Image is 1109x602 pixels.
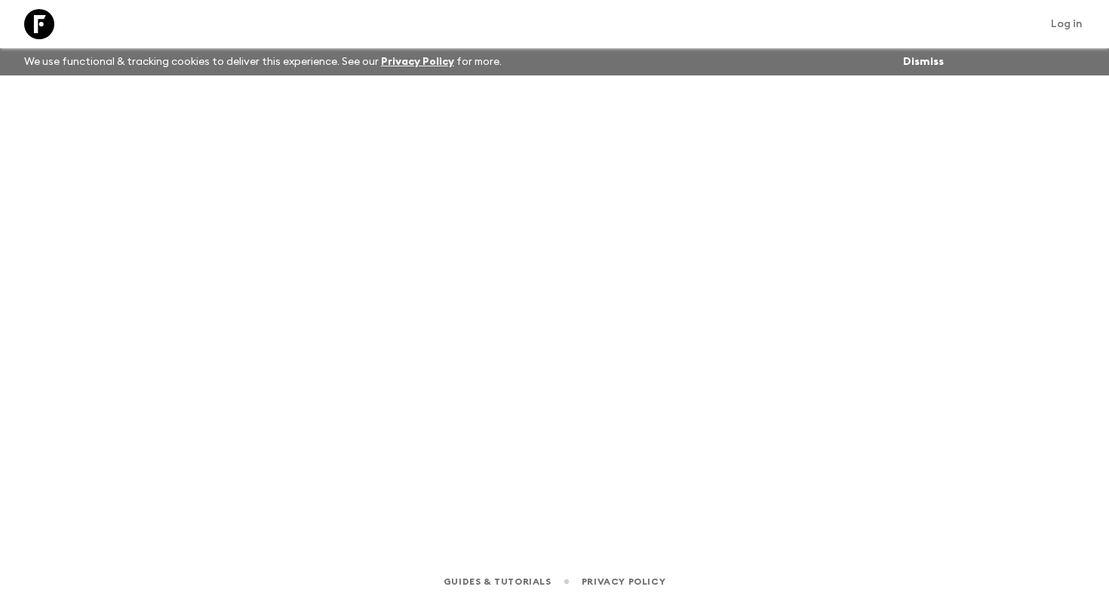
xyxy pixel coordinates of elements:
a: Log in [1043,14,1091,35]
a: Privacy Policy [381,57,454,67]
a: Guides & Tutorials [444,573,551,590]
p: We use functional & tracking cookies to deliver this experience. See our for more. [18,48,508,75]
a: Privacy Policy [582,573,665,590]
button: Dismiss [899,51,948,72]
